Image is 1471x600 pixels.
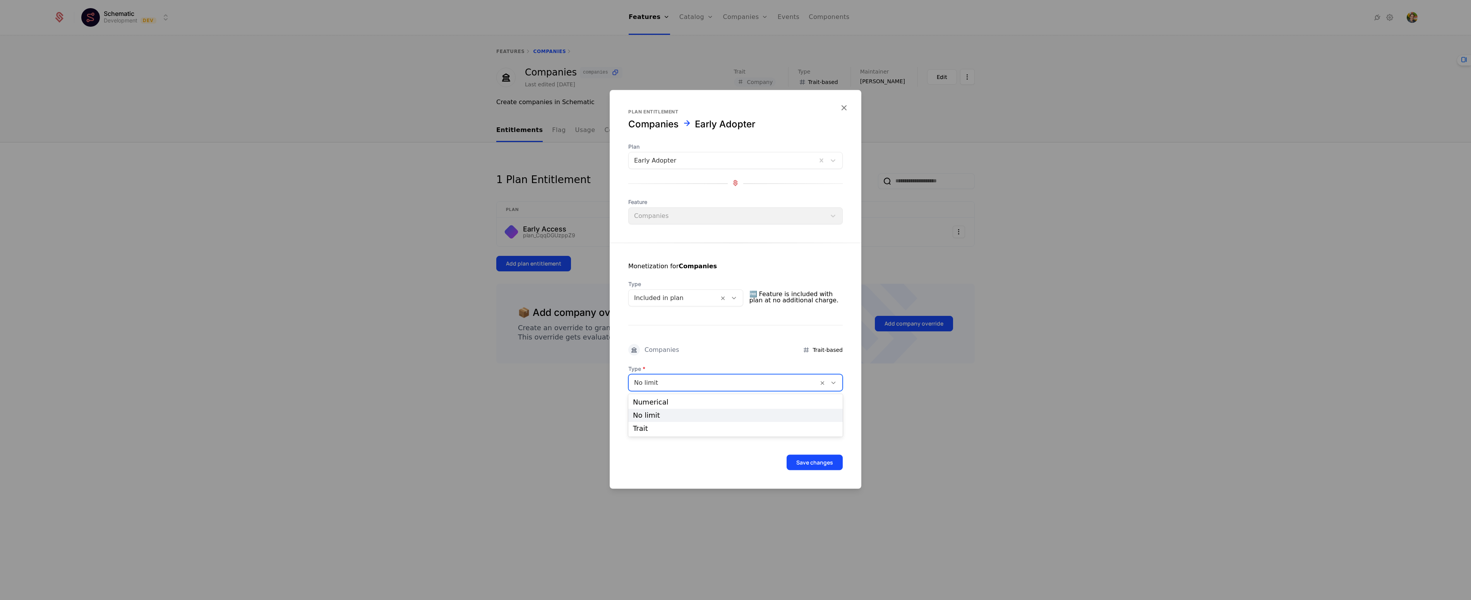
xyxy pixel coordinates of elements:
[633,412,838,419] div: No limit
[645,347,679,353] div: Companies
[628,118,679,130] div: Companies
[628,365,843,373] span: Type
[628,280,743,288] span: Type
[695,118,755,130] div: Early Adopter
[633,399,838,406] div: Numerical
[628,143,843,151] span: Plan
[628,262,717,271] div: Monetization for
[628,198,843,206] span: Feature
[813,346,843,354] span: Trait-based
[787,455,843,470] button: Save changes
[749,288,843,307] span: 🆓 Feature is included with plan at no additional charge.
[679,262,717,270] strong: Companies
[633,425,838,432] div: Trait
[628,109,843,115] div: Plan entitlement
